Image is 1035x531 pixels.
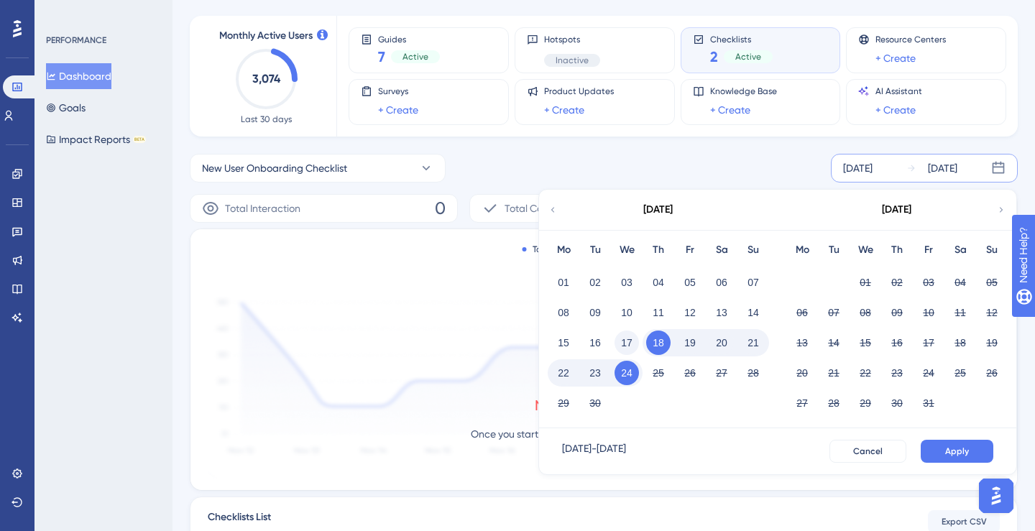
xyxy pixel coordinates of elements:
div: [DATE] - [DATE] [562,440,626,463]
div: Th [881,241,913,259]
button: 06 [790,300,814,325]
button: 13 [709,300,734,325]
button: 21 [741,331,765,355]
button: 14 [741,300,765,325]
iframe: UserGuiding AI Assistant Launcher [975,474,1018,517]
span: 2 [710,47,718,67]
button: 14 [822,331,846,355]
button: 30 [885,391,909,415]
button: 23 [885,361,909,385]
button: 27 [790,391,814,415]
button: 03 [916,270,941,295]
div: Fr [674,241,706,259]
button: 29 [853,391,878,415]
button: 08 [551,300,576,325]
a: + Create [875,101,916,119]
button: 23 [583,361,607,385]
button: Dashboard [46,63,111,89]
button: 20 [709,331,734,355]
span: Need Help? [34,4,90,21]
button: 09 [583,300,607,325]
div: Tu [579,241,611,259]
button: Cancel [829,440,906,463]
button: 01 [853,270,878,295]
span: Guides [378,34,440,44]
button: 12 [980,300,1004,325]
span: Product Updates [544,86,614,97]
button: 01 [551,270,576,295]
button: 06 [709,270,734,295]
button: 11 [948,300,972,325]
div: PERFORMANCE [46,34,106,46]
span: Inactive [556,55,589,66]
span: 7 [378,47,385,67]
button: 12 [678,300,702,325]
span: Active [735,51,761,63]
button: Apply [921,440,993,463]
a: + Create [544,101,584,119]
button: New User Onboarding Checklist [190,154,446,183]
button: 05 [678,270,702,295]
button: 11 [646,300,671,325]
p: Once you start getting interactions, they will be listed here [471,425,737,443]
span: Resource Centers [875,34,946,45]
span: Total Interaction [225,200,300,217]
button: 04 [646,270,671,295]
button: 26 [980,361,1004,385]
span: Checklists [710,34,773,44]
button: 19 [678,331,702,355]
button: 15 [853,331,878,355]
button: 21 [822,361,846,385]
button: Goals [46,95,86,121]
div: Total Interaction [523,244,600,255]
div: Tu [818,241,850,259]
a: + Create [378,101,418,119]
div: Su [737,241,769,259]
button: 04 [948,270,972,295]
div: Mo [786,241,818,259]
span: Active [402,51,428,63]
button: 17 [615,331,639,355]
button: 31 [916,391,941,415]
button: 27 [709,361,734,385]
button: 16 [583,331,607,355]
button: 28 [822,391,846,415]
span: Hotspots [544,34,600,45]
button: 07 [822,300,846,325]
button: 24 [615,361,639,385]
div: Sa [944,241,976,259]
button: 08 [853,300,878,325]
span: Apply [945,445,969,457]
button: 22 [551,361,576,385]
span: Knowledge Base [710,86,777,97]
span: New User Onboarding Checklist [202,160,347,177]
button: 30 [583,391,607,415]
div: [DATE] [643,201,673,218]
text: 3,074 [252,72,281,86]
button: 25 [646,361,671,385]
button: 18 [646,331,671,355]
div: We [850,241,881,259]
span: AI Assistant [875,86,922,97]
button: 10 [916,300,941,325]
span: 0 [435,197,446,220]
button: 13 [790,331,814,355]
button: 02 [885,270,909,295]
div: Su [976,241,1008,259]
button: 28 [741,361,765,385]
button: 02 [583,270,607,295]
div: [DATE] [928,160,957,177]
button: 03 [615,270,639,295]
div: We [611,241,643,259]
a: + Create [875,50,916,67]
div: BETA [133,136,146,143]
span: Last 30 days [241,114,292,125]
span: Cancel [853,445,883,457]
div: [DATE] [843,160,873,177]
div: Th [643,241,674,259]
button: Impact ReportsBETA [46,126,146,152]
button: 18 [948,331,972,355]
a: + Create [710,101,750,119]
button: 16 [885,331,909,355]
button: 15 [551,331,576,355]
